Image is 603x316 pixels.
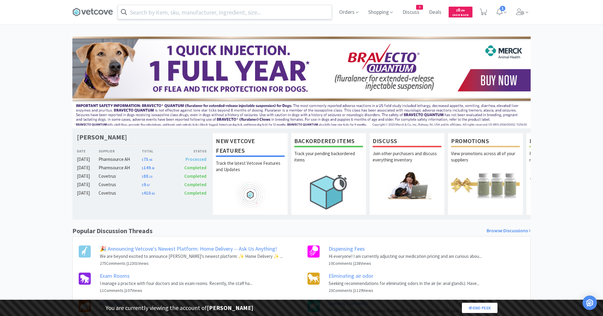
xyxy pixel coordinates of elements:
span: 1 [500,6,505,11]
a: Free SamplesRequest free samples on the newest veterinary products [526,133,601,215]
div: Open Intercom Messenger [582,296,597,310]
h6: 11 Comments | 107 Views [100,287,252,294]
span: . 00 [460,8,465,12]
span: 88 [142,173,152,179]
p: View promotions across all of your suppliers [451,150,520,171]
div: [DATE] [77,173,99,180]
p: I manage a practice with four doctors and six exam rooms. Recently, the staff ha... [100,280,252,287]
p: You are currently viewing the account of [106,303,253,313]
a: 🎉 Announcing Vetcove's Newest Platform: Home Delivery -- Ask Us Anything! [100,245,277,252]
h1: Popular Discussion Threads [72,226,153,236]
a: [DATE]Pharmsource AH$149.41Completed [77,164,207,171]
p: Hi everyone! I am currently adjusting our medication pricing and am curious abou... [329,253,482,260]
div: Status [174,148,207,154]
span: 75 [142,156,152,162]
p: Track your pending backordered items [294,150,363,171]
a: [DATE]Covetrus$88.10Completed [77,173,207,180]
h6: 23 Comments | 1129 Views [329,287,479,294]
h1: Promotions [451,136,520,147]
span: $ [142,192,144,196]
p: Request free samples on the newest veterinary products [529,150,598,171]
div: [DATE] [77,164,99,171]
a: Deals [427,10,444,15]
img: hero_discuss.png [373,171,441,199]
p: Track the latest Vetcove Features and Updates [216,160,285,181]
div: Total [142,148,174,154]
input: Search by item, sku, manufacturer, ingredient, size... [118,5,332,19]
span: $ [142,158,144,162]
img: hero_promotions.png [451,171,520,199]
img: 3ffb5edee65b4d9ab6d7b0afa510b01f.jpg [72,36,531,128]
a: End Peek [462,303,497,313]
span: $ [142,166,144,170]
a: DiscussJoin other purchasers and discuss everything inventory [369,133,445,215]
div: [DATE] [77,181,99,188]
span: . 67 [146,183,150,187]
p: We are beyond excited to announce [PERSON_NAME]’s newest platform: ✨ Home Delivery ✨ ... [100,253,283,260]
a: [DATE]Pharmsource AH$75.06Processed [77,156,207,163]
a: Backordered ItemsTrack your pending backordered items [291,133,366,215]
a: Discuss3 [400,10,422,15]
a: Eliminating air odor [329,272,373,279]
span: . 06 [148,158,152,162]
span: 3 [416,5,423,9]
div: [DATE] [77,189,99,197]
span: 149 [142,165,155,171]
div: Pharmsource AH [99,164,142,171]
div: Covetrus [99,181,142,188]
h6: 10 Comments | 238 Views [329,260,482,267]
span: $ [456,8,458,12]
h1: Discuss [373,136,441,147]
div: Covetrus [99,173,142,180]
p: Seeking recommendations for eliminating odors in the air (ie: anal glands). Have... [329,280,479,287]
p: Join other purchasers and discuss everything inventory [373,150,441,171]
span: . 60 [151,192,155,196]
a: New Vetcove FeaturesTrack the latest Vetcove Features and Updates [213,133,288,215]
h1: Free Samples [529,136,598,147]
div: Pharmsource AH [99,156,142,163]
img: hero_backorders.png [294,171,363,213]
a: Exam Rooms [100,272,130,279]
h1: Backordered Items [294,136,363,147]
span: Completed [184,182,207,187]
span: . 41 [151,166,155,170]
a: $0.00Cash Back [449,4,472,20]
div: Supplier [99,148,142,154]
span: . 10 [148,175,152,179]
span: 410 [142,190,155,196]
span: Completed [184,173,207,179]
h1: New Vetcove Features [216,136,285,157]
div: Date [77,148,99,154]
a: [DATE]Covetrus$9.67Completed [77,181,207,188]
div: Covetrus [99,189,142,197]
img: hero_samples.png [529,171,598,199]
span: $ [142,175,144,179]
img: hero_feature_roadmap.png [216,181,285,208]
span: Processed [185,156,207,162]
h1: [PERSON_NAME] [77,133,127,142]
span: 0 [456,7,465,13]
strong: [PERSON_NAME] [207,304,253,311]
a: Dispensing Fees [329,245,365,252]
a: PromotionsView promotions across all of your suppliers [448,133,523,215]
span: Completed [184,190,207,196]
div: [DATE] [77,156,99,163]
span: 9 [142,182,150,187]
span: $ [142,183,144,187]
a: [DATE]Covetrus$410.60Completed [77,189,207,197]
span: Cash Back [452,14,469,17]
h6: 275 Comments | 12301 Views [100,260,283,267]
a: Browse Discussions [487,227,531,235]
span: Completed [184,165,207,171]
